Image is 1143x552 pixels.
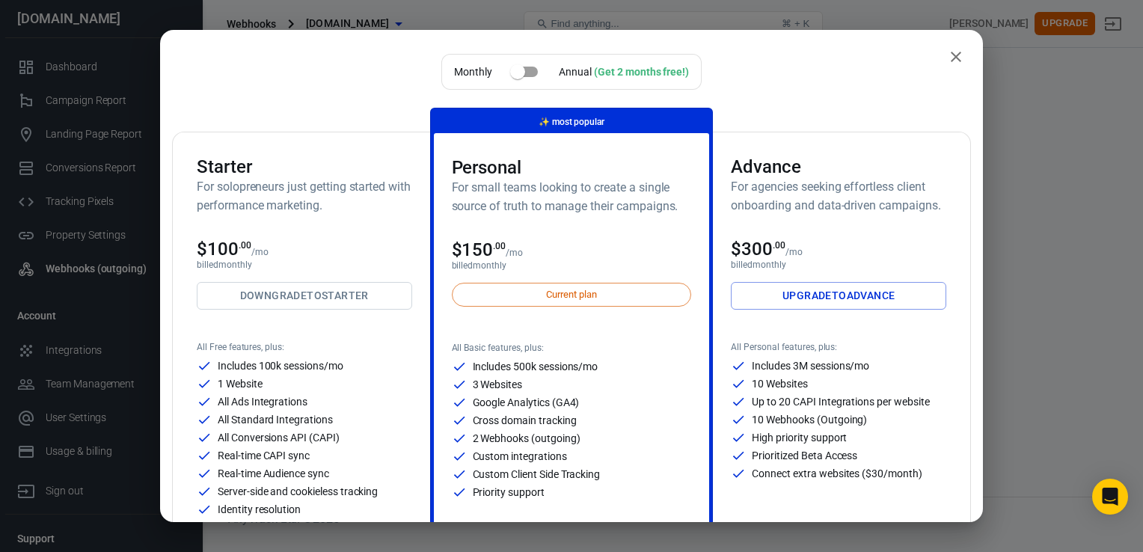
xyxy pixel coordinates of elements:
[197,156,412,177] h3: Starter
[218,450,310,461] p: Real-time CAPI sync
[197,282,412,310] a: DowngradetoStarter
[473,379,523,390] p: 3 Websites
[473,433,580,444] p: 2 Webhooks (outgoing)
[731,260,946,270] p: billed monthly
[473,469,601,479] p: Custom Client Side Tracking
[752,414,867,425] p: 10 Webhooks (Outgoing)
[473,487,545,497] p: Priority support
[197,342,412,352] p: All Free features, plus:
[594,66,689,78] div: (Get 2 months free!)
[539,114,604,130] p: most popular
[239,240,251,251] sup: .00
[251,247,269,257] p: /mo
[752,361,869,371] p: Includes 3M sessions/mo
[197,177,412,215] h6: For solopreneurs just getting started with performance marketing.
[559,64,689,80] div: Annual
[731,177,946,215] h6: For agencies seeking effortless client onboarding and data-driven campaigns.
[473,415,577,426] p: Cross domain tracking
[452,343,692,353] p: All Basic features, plus:
[218,396,307,407] p: All Ads Integrations
[941,42,971,72] button: close
[785,247,803,257] p: /mo
[218,486,378,497] p: Server-side and cookieless tracking
[1092,479,1128,515] div: Open Intercom Messenger
[752,396,929,407] p: Up to 20 CAPI Integrations per website
[773,240,785,251] sup: .00
[731,342,946,352] p: All Personal features, plus:
[493,241,506,251] sup: .00
[218,504,301,515] p: Identity resolution
[752,468,922,479] p: Connect extra websites ($30/month)
[197,260,412,270] p: billed monthly
[218,432,340,443] p: All Conversions API (CAPI)
[506,248,523,258] p: /mo
[218,468,329,479] p: Real-time Audience sync
[473,451,567,461] p: Custom integrations
[473,361,598,372] p: Includes 500k sessions/mo
[731,156,946,177] h3: Advance
[731,239,785,260] span: $300
[539,117,550,127] span: magic
[752,432,847,443] p: High priority support
[218,378,263,389] p: 1 Website
[197,239,251,260] span: $100
[752,450,857,461] p: Prioritized Beta Access
[452,178,692,215] h6: For small teams looking to create a single source of truth to manage their campaigns.
[731,282,946,310] a: UpgradetoAdvance
[452,157,692,178] h3: Personal
[473,397,580,408] p: Google Analytics (GA4)
[454,64,492,80] p: Monthly
[452,260,692,271] p: billed monthly
[218,361,343,371] p: Includes 100k sessions/mo
[218,414,333,425] p: All Standard Integrations
[452,239,506,260] span: $150
[752,378,807,389] p: 10 Websites
[538,287,604,302] span: Current plan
